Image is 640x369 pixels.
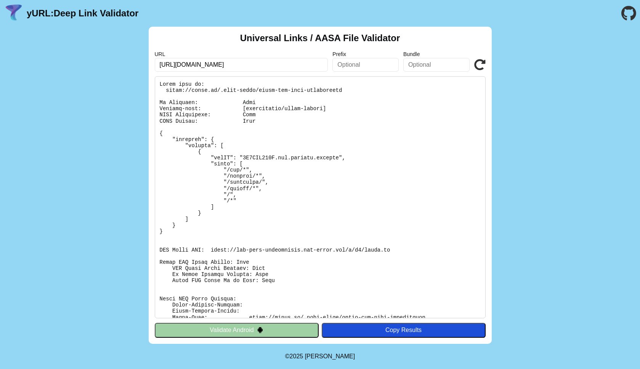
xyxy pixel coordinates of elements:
label: Prefix [332,51,399,57]
div: Copy Results [326,327,482,334]
button: Copy Results [322,323,486,337]
span: 2025 [290,353,303,359]
input: Optional [403,58,470,72]
h2: Universal Links / AASA File Validator [240,33,400,43]
label: Bundle [403,51,470,57]
img: yURL Logo [4,3,24,23]
a: yURL:Deep Link Validator [27,8,138,19]
input: Optional [332,58,399,72]
button: Validate Android [155,323,319,337]
pre: Lorem ipsu do: sitam://conse.ad/.elit-seddo/eiusm-tem-inci-utlaboreetd Ma Aliquaen: Admi Veniamq-... [155,76,486,318]
footer: © [285,344,355,369]
label: URL [155,51,328,57]
a: Michael Ibragimchayev's Personal Site [305,353,355,359]
img: droidIcon.svg [257,327,263,333]
input: Required [155,58,328,72]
